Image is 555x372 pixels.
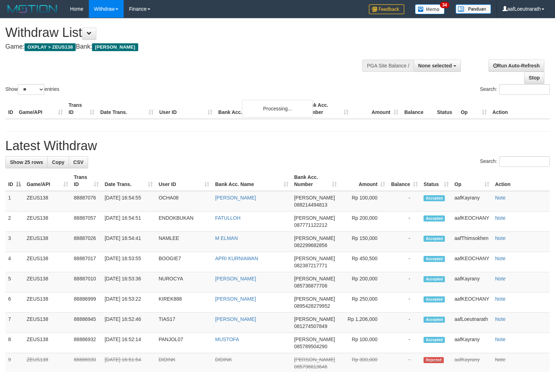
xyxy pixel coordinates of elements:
[18,84,44,95] select: Showentries
[294,283,327,289] span: Copy 085736877706 to clipboard
[294,215,335,221] span: [PERSON_NAME]
[499,156,550,167] input: Search:
[156,191,212,212] td: OCHA08
[351,99,401,119] th: Amount
[492,171,550,191] th: Action
[301,99,351,119] th: Bank Acc. Number
[294,235,335,241] span: [PERSON_NAME]
[415,4,445,14] img: Button%20Memo.svg
[524,72,544,84] a: Stop
[294,263,327,268] span: Copy 082387217771 to clipboard
[424,357,443,363] span: Rejected
[24,272,71,292] td: ZEUS138
[452,191,492,212] td: aafKayrany
[452,171,492,191] th: Op: activate to sort column ascending
[215,99,301,119] th: Bank Acc. Name
[440,2,449,8] span: 34
[156,313,212,333] td: TIAS17
[388,333,421,353] td: -
[92,43,138,51] span: [PERSON_NAME]
[294,202,327,208] span: Copy 088214494813 to clipboard
[388,171,421,191] th: Balance: activate to sort column ascending
[47,156,69,168] a: Copy
[340,212,388,232] td: Rp 200,000
[215,195,256,201] a: [PERSON_NAME]
[5,292,24,313] td: 6
[5,84,59,95] label: Show entries
[215,256,258,261] a: APRI KURNIAWAN
[71,292,102,313] td: 88886999
[102,292,156,313] td: [DATE] 16:53:22
[452,252,492,272] td: aafKEOCHANY
[294,276,335,281] span: [PERSON_NAME]
[388,212,421,232] td: -
[340,191,388,212] td: Rp 100,000
[156,272,212,292] td: NUROCYA
[489,60,544,72] a: Run Auto-Refresh
[340,292,388,313] td: Rp 250,000
[71,272,102,292] td: 88887010
[452,313,492,333] td: aafLoeutnarath
[24,191,71,212] td: ZEUS138
[452,333,492,353] td: aafKayrany
[71,171,102,191] th: Trans ID: activate to sort column ascending
[495,357,506,362] a: Note
[215,296,256,302] a: [PERSON_NAME]
[424,256,445,262] span: Accepted
[69,156,88,168] a: CSV
[495,256,506,261] a: Note
[71,333,102,353] td: 88886932
[495,276,506,281] a: Note
[480,84,550,95] label: Search:
[5,212,24,232] td: 2
[102,232,156,252] td: [DATE] 16:54:41
[71,313,102,333] td: 88886945
[5,252,24,272] td: 4
[495,316,506,322] a: Note
[156,99,215,119] th: User ID
[369,4,404,14] img: Feedback.jpg
[499,84,550,95] input: Search:
[5,191,24,212] td: 1
[424,337,445,343] span: Accepted
[5,156,48,168] a: Show 25 rows
[388,252,421,272] td: -
[102,313,156,333] td: [DATE] 16:52:46
[294,323,327,329] span: Copy 081274507849 to clipboard
[424,215,445,221] span: Accepted
[424,236,445,242] span: Accepted
[5,43,363,50] h4: Game: Bank:
[24,313,71,333] td: ZEUS138
[215,337,239,342] a: MUSTOFA
[294,303,330,309] span: Copy 0895428279952 to clipboard
[73,159,83,165] span: CSV
[340,272,388,292] td: Rp 200,000
[340,171,388,191] th: Amount: activate to sort column ascending
[495,215,506,221] a: Note
[24,333,71,353] td: ZEUS138
[156,252,212,272] td: BOOGIE7
[418,63,452,69] span: None selected
[24,232,71,252] td: ZEUS138
[215,215,240,221] a: FATULLOH
[495,235,506,241] a: Note
[388,232,421,252] td: -
[102,191,156,212] td: [DATE] 16:54:55
[5,26,363,40] h1: Withdraw List
[401,99,434,119] th: Balance
[452,212,492,232] td: aafKEOCHANY
[452,232,492,252] td: aafThimsokhen
[156,333,212,353] td: PANJOL07
[294,344,327,349] span: Copy 085789504290 to clipboard
[452,272,492,292] td: aafKayrany
[5,272,24,292] td: 5
[340,252,388,272] td: Rp 450,500
[294,256,335,261] span: [PERSON_NAME]
[362,60,414,72] div: PGA Site Balance /
[414,60,461,72] button: None selected
[5,171,24,191] th: ID: activate to sort column descending
[294,222,327,228] span: Copy 087771122212 to clipboard
[10,159,43,165] span: Show 25 rows
[424,195,445,201] span: Accepted
[215,235,238,241] a: M ELMAN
